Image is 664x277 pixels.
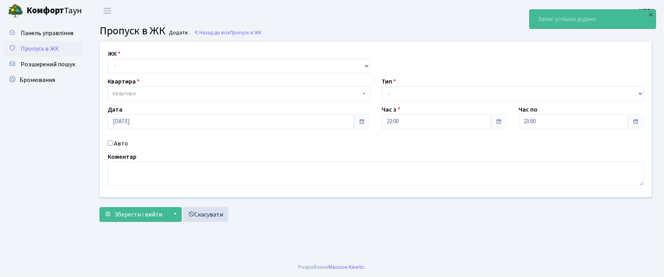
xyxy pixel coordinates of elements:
span: Зберегти і вийти [114,210,162,219]
label: Час по [519,105,538,114]
span: Квартира [113,90,136,98]
img: logo.png [8,3,23,19]
a: Massive Kinetic [328,263,365,271]
a: Розширений пошук [4,57,82,72]
span: Розширений пошук [21,60,75,69]
b: КПП2 [639,7,655,15]
span: Таун [27,4,82,18]
label: Квартира [108,77,140,86]
label: Коментар [108,152,137,162]
span: Пропуск в ЖК [21,44,59,53]
div: × [647,11,655,18]
a: КПП2 [639,6,655,16]
label: ЖК [108,49,121,59]
label: Дата [108,105,123,114]
a: Назад до всіхПропуск в ЖК [194,29,262,36]
div: Запис успішно додано. [530,10,656,28]
label: Тип [382,77,396,86]
a: Скасувати [183,207,228,222]
button: Зберегти і вийти [99,207,167,222]
span: Бронювання [20,76,55,84]
label: Час з [382,105,401,114]
div: Розроблено . [298,263,366,272]
span: Пропуск в ЖК [230,29,262,36]
span: Пропуск в ЖК [99,23,165,39]
a: Пропуск в ЖК [4,41,82,57]
button: Переключити навігацію [98,4,117,17]
a: Панель управління [4,25,82,41]
a: Бронювання [4,72,82,88]
span: Панель управління [21,29,73,37]
small: Додати . [168,30,190,36]
b: Комфорт [27,4,64,17]
label: Авто [114,139,128,148]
